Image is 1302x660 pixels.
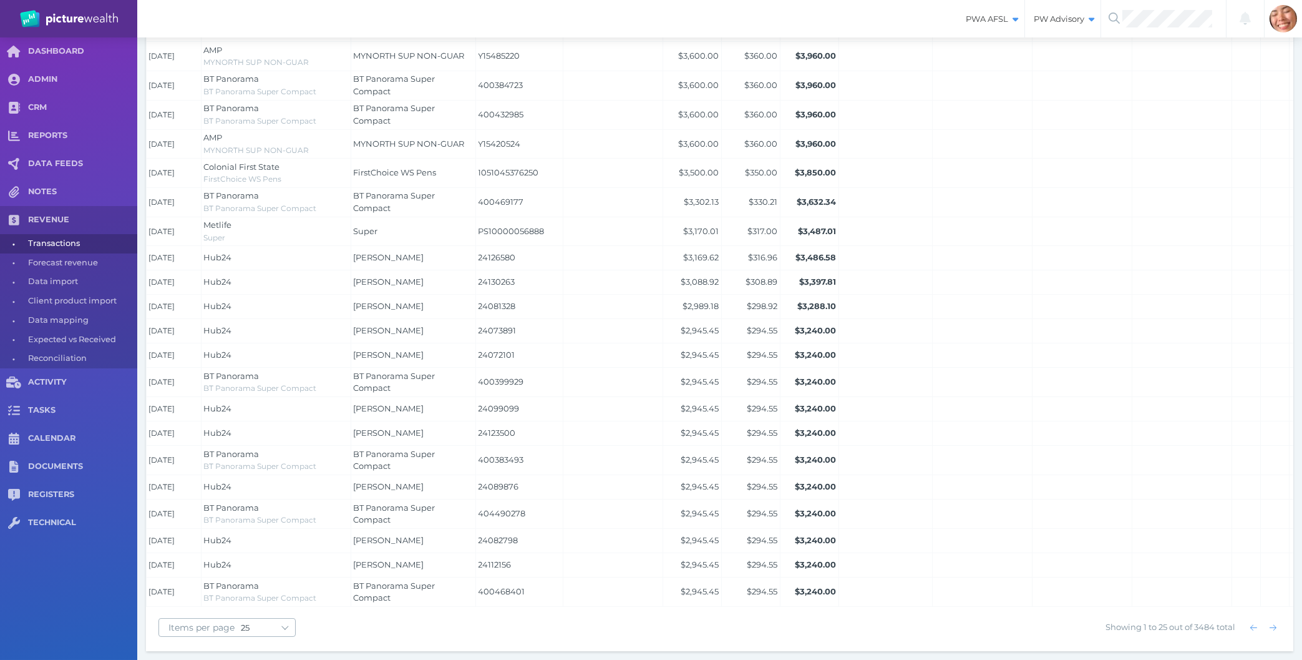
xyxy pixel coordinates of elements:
span: Items per page [159,622,241,633]
span: BT Panorama [204,503,260,513]
span: $2,945.45 [681,350,719,360]
td: [DATE] [147,295,202,319]
span: BT Panorama Super Compact [354,190,435,213]
span: $298.92 [747,301,778,311]
button: Show previous page [1246,620,1261,636]
span: $294.55 [747,403,778,413]
span: BT Panorama [204,581,260,591]
span: $2,945.45 [681,455,719,465]
span: $317.00 [748,226,778,236]
span: Showing 1 to 25 out of 3484 total [1105,622,1235,632]
span: $3,600.00 [679,51,719,61]
span: BT Panorama [204,371,260,381]
span: [PERSON_NAME] [354,403,424,413]
span: Y15420524 [479,138,561,150]
span: Super [354,226,378,236]
span: [PERSON_NAME] [354,559,424,569]
span: TECHNICAL [28,518,137,528]
td: [DATE] [147,529,202,553]
span: DATA FEEDS [28,159,137,169]
td: [DATE] [147,421,202,446]
span: BT Panorama Super Compact [204,383,317,393]
span: Hub24 [204,301,232,311]
span: PW Advisory [1025,14,1100,24]
td: 24112156 [476,553,563,578]
span: $3,240.00 [795,377,837,387]
span: [PERSON_NAME] [354,350,424,360]
span: BT Panorama Super Compact [354,74,435,96]
span: CRM [28,102,137,113]
td: 24130263 [476,270,563,295]
span: 24112156 [479,559,561,571]
span: 24099099 [479,403,561,415]
span: $2,945.45 [681,403,719,413]
span: $3,240.00 [795,481,837,491]
span: Super [204,233,226,242]
span: $3,240.00 [795,455,837,465]
span: 400384723 [479,79,561,92]
span: BT Panorama Super Compact [354,503,435,525]
span: 24073891 [479,325,561,337]
span: Data mapping [28,311,133,330]
span: MYNORTH SUP NON-GUAR [204,57,309,67]
td: [DATE] [147,71,202,100]
td: [DATE] [147,578,202,607]
td: [DATE] [147,397,202,421]
span: Hub24 [204,559,232,569]
span: BT Panorama [204,449,260,459]
td: [DATE] [147,500,202,529]
span: MYNORTH SUP NON-GUAR [354,139,465,149]
span: $3,240.00 [795,403,837,413]
span: $2,989.18 [683,301,719,311]
span: $294.55 [747,377,778,387]
span: $308.89 [746,277,778,287]
span: BT Panorama Super Compact [204,116,317,126]
span: BT Panorama Super Compact [354,103,435,126]
span: $3,600.00 [679,139,719,149]
span: BT Panorama Super Compact [204,204,317,213]
span: $3,500.00 [679,167,719,177]
span: Hub24 [204,481,232,491]
span: 1051045376250 [479,167,561,179]
td: 400468401 [476,578,563,607]
td: [DATE] [147,246,202,270]
td: [DATE] [147,100,202,129]
span: 24089876 [479,481,561,493]
span: $294.55 [747,586,778,596]
td: [DATE] [147,553,202,578]
span: BT Panorama Super Compact [354,449,435,471]
td: 400469177 [476,187,563,217]
span: $3,169.62 [684,252,719,262]
span: 24126580 [479,252,561,264]
span: $3,850.00 [795,167,837,177]
td: 400432985 [476,100,563,129]
span: $3,960.00 [796,139,837,149]
span: $3,240.00 [795,559,837,569]
span: $3,397.81 [800,277,837,287]
span: $294.55 [747,481,778,491]
span: $360.00 [745,109,778,119]
span: Metlife [204,220,232,230]
span: Transactions [28,234,133,254]
span: $294.55 [747,350,778,360]
span: REGISTERS [28,490,137,500]
span: $3,240.00 [795,535,837,545]
span: BT Panorama [204,103,260,113]
td: Y15420524 [476,129,563,159]
span: Hub24 [204,403,232,413]
span: $330.21 [749,197,778,207]
span: FirstChoice WS Pens [204,174,282,184]
span: BT Panorama Super Compact [204,593,317,603]
span: $2,945.45 [681,325,719,335]
span: 400468401 [479,586,561,598]
span: [PERSON_NAME] [354,252,424,262]
span: Hub24 [204,535,232,545]
span: 400432985 [479,109,561,121]
span: Expected vs Received [28,330,133,350]
td: 24099099 [476,397,563,421]
span: $2,945.45 [681,481,719,491]
span: $3,240.00 [795,586,837,596]
span: AMP [204,132,223,142]
span: [PERSON_NAME] [354,428,424,438]
span: 400469177 [479,196,561,209]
